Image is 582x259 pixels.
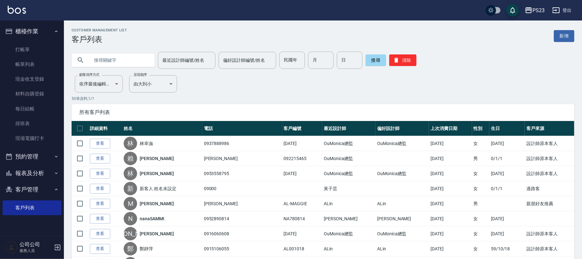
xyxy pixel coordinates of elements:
a: [PERSON_NAME] [140,231,174,237]
td: [DATE] [282,226,322,241]
div: 林 [124,137,137,150]
td: AL-MAGGIE [282,196,322,211]
td: [DATE] [429,226,472,241]
td: [DATE] [489,136,525,151]
td: [DATE] [429,136,472,151]
button: 預約管理 [3,148,61,165]
td: [PERSON_NAME] [376,211,429,226]
div: 林 [124,167,137,180]
h5: 公司公司 [19,241,52,248]
td: 男 [472,151,489,166]
td: [DATE] [489,226,525,241]
td: [PERSON_NAME] [322,211,376,226]
td: 男 [472,196,489,211]
td: 設計師原本客人 [525,166,574,181]
th: 客戶編號 [282,121,322,136]
h2: Customer Management List [72,28,127,32]
th: 生日 [489,121,525,136]
button: PS23 [522,4,547,17]
div: 依序最後編輯時間 [75,75,123,93]
td: [DATE] [282,136,322,151]
td: 0/1/1 [489,151,525,166]
td: AL001018 [282,241,322,256]
td: 過路客 [525,181,574,196]
td: 黃子芸 [322,181,376,196]
button: 客戶管理 [3,181,61,198]
td: 0915106055 [202,241,282,256]
a: 鄭靜萍 [140,246,153,252]
div: [PERSON_NAME] [124,227,137,240]
a: 帳單列表 [3,57,61,72]
td: OuMonica總監 [376,226,429,241]
div: M [124,197,137,210]
th: 性別 [472,121,489,136]
button: 清除 [389,54,416,66]
td: OuMonica總監 [322,151,376,166]
div: 新 [124,182,137,195]
td: 親朋好友推薦 [525,196,574,211]
td: [DATE] [429,151,472,166]
a: 打帳單 [3,42,61,57]
td: [DATE] [282,166,322,181]
td: 設計師原本客人 [525,241,574,256]
h3: 客戶列表 [72,35,127,44]
button: 報表及分析 [3,165,61,182]
td: 0952890814 [202,211,282,226]
a: 查看 [90,139,110,149]
td: 設計師原本客人 [525,226,574,241]
a: [PERSON_NAME] [140,200,174,207]
td: 0937888986 [202,136,282,151]
div: 賴 [124,152,137,165]
td: 女 [472,136,489,151]
div: 鄭 [124,242,137,255]
a: 每日結帳 [3,101,61,116]
td: 設計師原本客人 [525,151,574,166]
th: 偏好設計師 [376,121,429,136]
th: 電話 [202,121,282,136]
td: ALin [322,196,376,211]
a: 排班表 [3,116,61,131]
a: 材料自購登錄 [3,86,61,101]
button: 登出 [550,4,574,16]
button: save [506,4,519,17]
label: 顧客排序方式 [79,72,99,77]
td: OuMonica總監 [376,136,429,151]
a: 新客人 姓名未設定 [140,185,176,192]
div: N [124,212,137,225]
img: Logo [8,6,26,14]
td: 女 [472,181,489,196]
td: [DATE] [429,166,472,181]
td: 女 [472,211,489,226]
td: OuMonica總監 [322,166,376,181]
th: 姓名 [122,121,202,136]
td: ALin [322,241,376,256]
th: 上次消費日期 [429,121,472,136]
a: 查看 [90,214,110,224]
td: NA780814 [282,211,322,226]
button: 搜尋 [366,54,386,66]
td: 0/1/1 [489,181,525,196]
a: nanaSAMMI [140,215,164,222]
td: [PERSON_NAME] [202,151,282,166]
td: OuMonica總監 [322,226,376,241]
td: [DATE] [429,181,472,196]
label: 呈現順序 [134,72,147,77]
td: [DATE] [429,241,472,256]
a: [PERSON_NAME] [140,155,174,162]
p: 服務人員 [19,248,52,254]
th: 客戶來源 [525,121,574,136]
a: 新增 [554,30,574,42]
a: 林幸洳 [140,140,153,147]
td: 0953558795 [202,166,282,181]
td: [DATE] [489,166,525,181]
div: PS23 [532,6,545,14]
td: [PERSON_NAME] [202,196,282,211]
td: OuMonica總監 [322,136,376,151]
div: 由大到小 [129,75,177,93]
td: 女 [472,226,489,241]
td: [DATE] [429,196,472,211]
span: 所有客戶列表 [79,109,567,116]
a: 客戶列表 [3,200,61,215]
td: 女 [472,241,489,256]
th: 詳細資料 [88,121,122,136]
